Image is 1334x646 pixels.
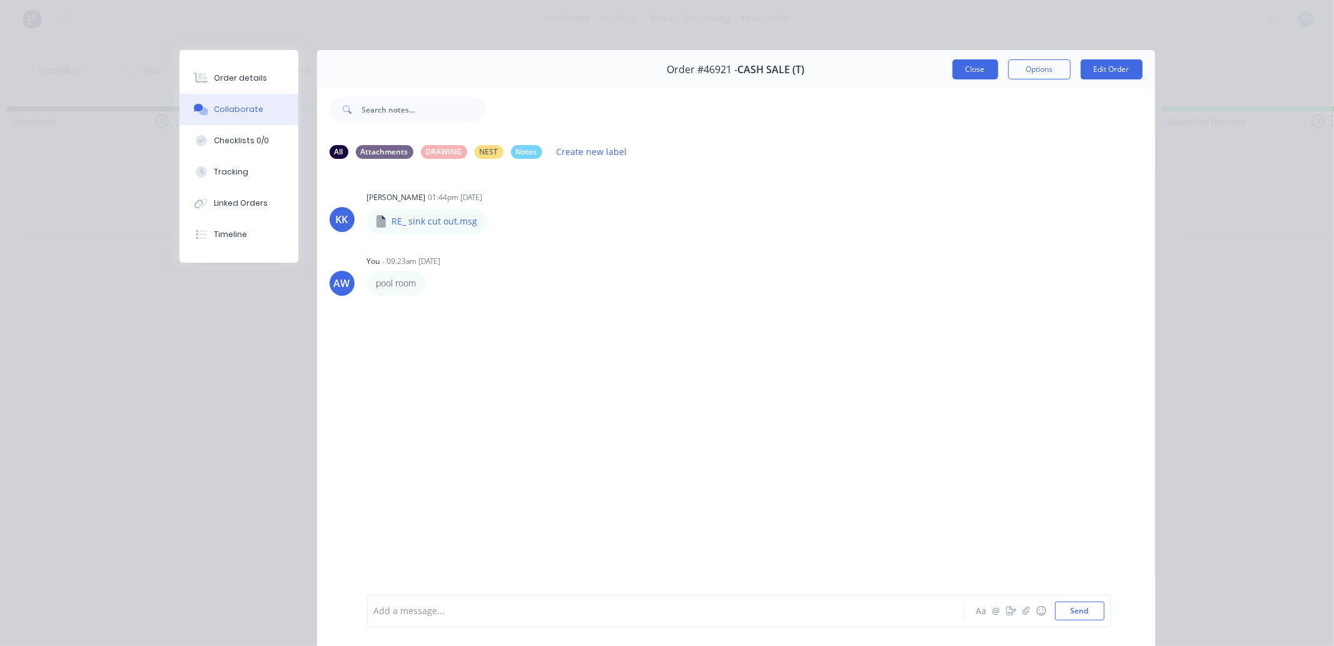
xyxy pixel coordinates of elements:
[356,145,413,159] div: Attachments
[1081,59,1143,79] button: Edit Order
[214,104,263,115] div: Collaborate
[738,64,805,76] span: CASH SALE (T)
[376,277,417,290] p: pool room
[667,64,738,76] span: Order #46921 -
[392,215,478,228] p: RE_ sink cut out.msg
[1055,602,1104,620] button: Send
[367,192,426,203] div: [PERSON_NAME]
[1034,603,1049,618] button: ☺
[475,145,503,159] div: NEST
[330,145,348,159] div: All
[511,145,542,159] div: Notes
[383,256,441,267] div: - 09:23am [DATE]
[179,125,298,156] button: Checklists 0/0
[421,145,467,159] div: DRAWING
[336,212,348,227] div: KK
[179,219,298,250] button: Timeline
[179,94,298,125] button: Collaborate
[179,188,298,219] button: Linked Orders
[362,97,486,122] input: Search notes...
[214,73,267,84] div: Order details
[952,59,998,79] button: Close
[550,143,634,160] button: Create new label
[214,135,269,146] div: Checklists 0/0
[214,198,268,209] div: Linked Orders
[1008,59,1071,79] button: Options
[989,603,1004,618] button: @
[179,63,298,94] button: Order details
[179,156,298,188] button: Tracking
[367,256,380,267] div: You
[214,229,247,240] div: Timeline
[974,603,989,618] button: Aa
[334,276,350,291] div: AW
[214,166,248,178] div: Tracking
[428,192,483,203] div: 01:44pm [DATE]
